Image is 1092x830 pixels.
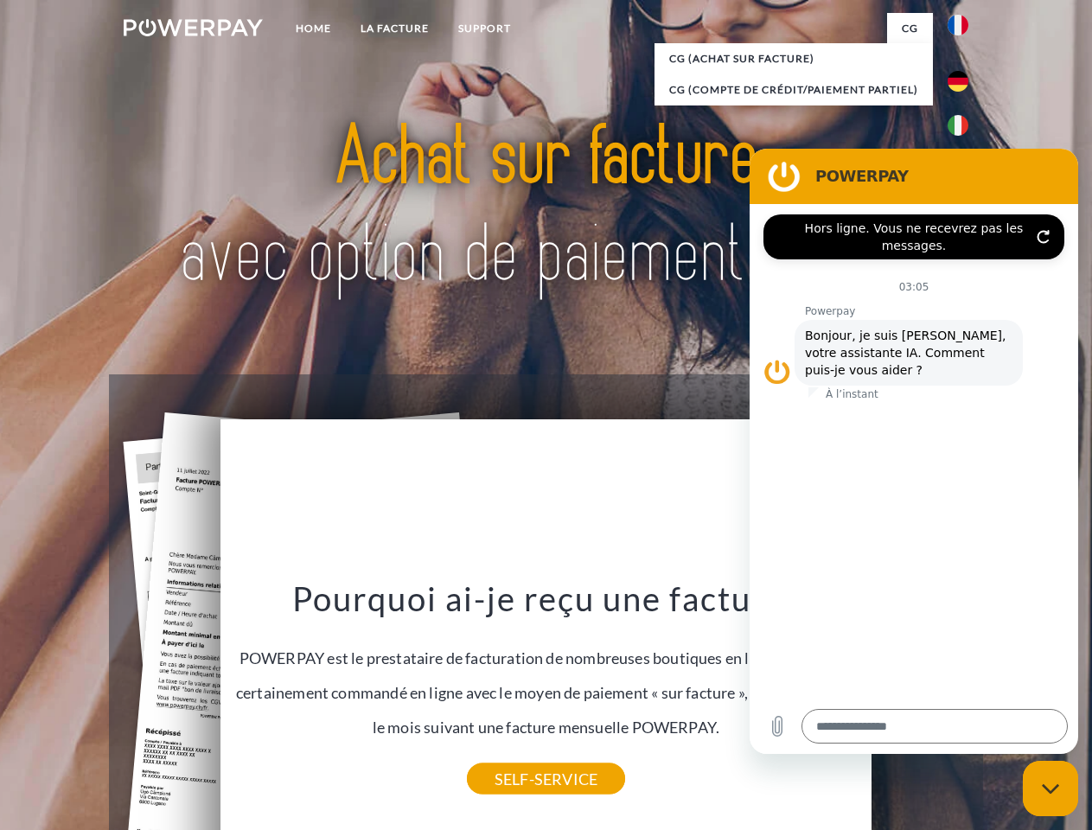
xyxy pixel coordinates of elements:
[887,13,933,44] a: CG
[655,74,933,105] a: CG (Compte de crédit/paiement partiel)
[750,149,1078,754] iframe: Fenêtre de messagerie
[1023,761,1078,816] iframe: Bouton de lancement de la fenêtre de messagerie, conversation en cours
[467,763,625,795] a: SELF-SERVICE
[948,115,968,136] img: it
[948,15,968,35] img: fr
[948,71,968,92] img: de
[655,43,933,74] a: CG (achat sur facture)
[124,19,263,36] img: logo-powerpay-white.svg
[444,13,526,44] a: Support
[231,578,862,619] h3: Pourquoi ai-je reçu une facture?
[165,83,927,331] img: title-powerpay_fr.svg
[346,13,444,44] a: LA FACTURE
[281,13,346,44] a: Home
[231,578,862,779] div: POWERPAY est le prestataire de facturation de nombreuses boutiques en ligne. Vous avez certaineme...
